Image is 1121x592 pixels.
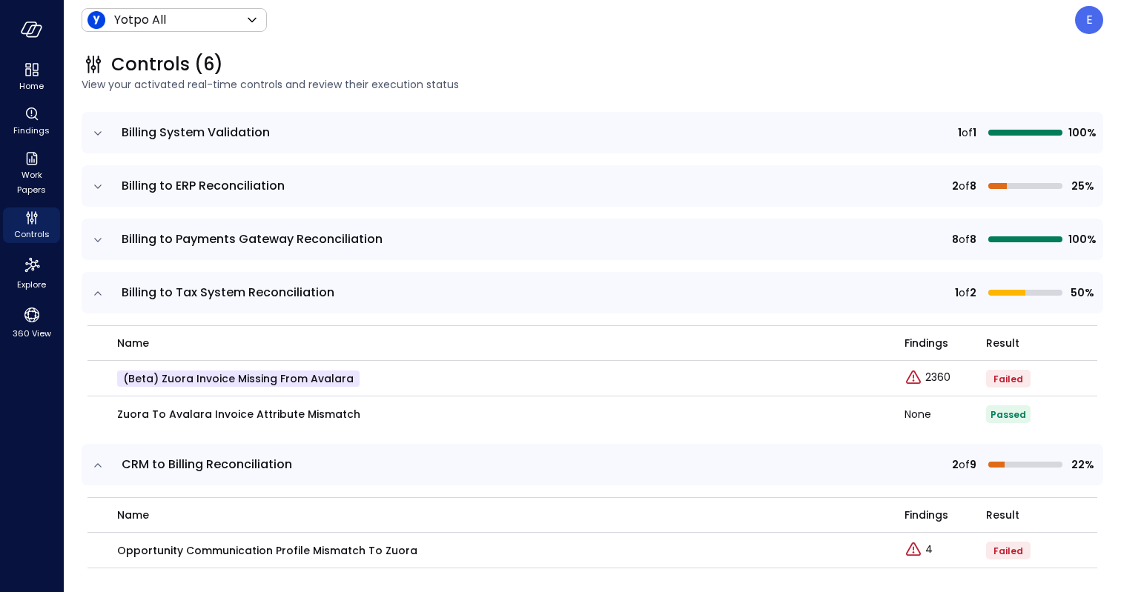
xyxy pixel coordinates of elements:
[90,286,105,301] button: expand row
[905,409,986,419] div: None
[970,285,976,301] span: 2
[1068,285,1094,301] span: 50%
[993,545,1023,557] span: Failed
[3,104,60,139] div: Findings
[14,227,50,242] span: Controls
[122,456,292,473] span: CRM to Billing Reconciliation
[952,456,959,473] span: 2
[122,230,383,247] span: Billing to Payments Gateway Reconciliation
[1068,231,1094,247] span: 100%
[905,507,948,523] span: Findings
[90,179,105,194] button: expand row
[111,53,223,76] span: Controls (6)
[1068,456,1094,473] span: 22%
[973,124,976,141] span: 1
[117,335,149,351] span: name
[3,252,60,293] div: Explore
[993,373,1023,385] span: Failed
[1068,178,1094,194] span: 25%
[122,177,285,194] span: Billing to ERP Reconciliation
[905,376,950,390] a: Explore findings
[925,370,950,385] p: 2360
[952,178,959,194] span: 2
[117,507,149,523] span: name
[959,285,970,301] span: of
[13,123,50,138] span: Findings
[117,542,417,559] p: Opportunity Communication Profile Mismatch to Zuora
[986,507,1019,523] span: Result
[90,458,105,473] button: expand row
[959,456,970,473] span: of
[955,285,959,301] span: 1
[122,284,334,301] span: Billing to Tax System Reconciliation
[905,548,933,562] a: Explore findings
[3,302,60,342] div: 360 View
[970,178,976,194] span: 8
[1068,124,1094,141] span: 100%
[3,59,60,95] div: Home
[117,406,360,422] p: Zuora to Avalara Invoice Attribute Mismatch
[114,11,166,29] p: Yotpo All
[13,326,51,341] span: 360 View
[986,335,1019,351] span: Result
[959,178,970,194] span: of
[19,79,44,93] span: Home
[90,126,105,141] button: expand row
[905,335,948,351] span: Findings
[970,231,976,247] span: 8
[17,277,46,292] span: Explore
[87,11,105,29] img: Icon
[1086,11,1093,29] p: E
[117,370,360,387] p: (beta) Zuora Invoice Missing from Avalara
[82,76,1103,93] span: View your activated real-time controls and review their execution status
[952,231,959,247] span: 8
[991,408,1026,421] span: Passed
[959,231,970,247] span: of
[970,456,976,473] span: 9
[958,124,962,141] span: 1
[122,124,270,141] span: Billing System Validation
[962,124,973,141] span: of
[3,207,60,243] div: Controls
[3,148,60,199] div: Work Papers
[9,167,54,197] span: Work Papers
[925,542,933,557] p: 4
[1075,6,1103,34] div: Ela Gottesman
[90,233,105,247] button: expand row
